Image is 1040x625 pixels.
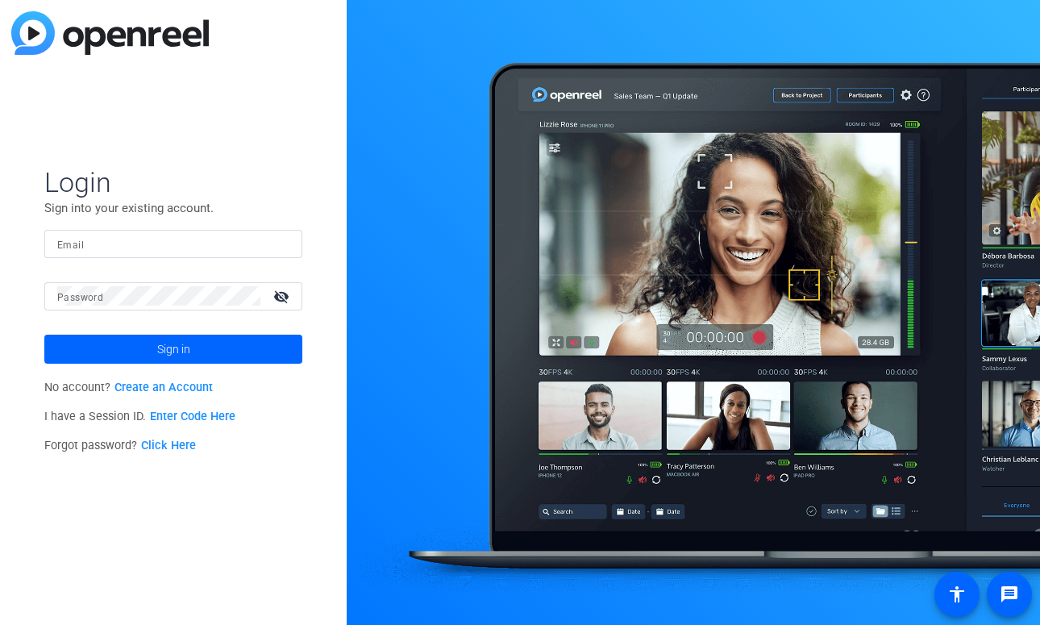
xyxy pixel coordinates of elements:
[44,165,302,199] span: Login
[157,329,190,369] span: Sign in
[57,234,289,253] input: Enter Email Address
[947,585,967,604] mat-icon: accessibility
[141,439,196,452] a: Click Here
[57,292,103,303] mat-label: Password
[44,439,196,452] span: Forgot password?
[44,381,213,394] span: No account?
[264,285,302,308] mat-icon: visibility_off
[114,381,213,394] a: Create an Account
[44,335,302,364] button: Sign in
[44,410,235,423] span: I have a Session ID.
[1000,585,1019,604] mat-icon: message
[150,410,235,423] a: Enter Code Here
[44,199,302,217] p: Sign into your existing account.
[11,11,209,55] img: blue-gradient.svg
[57,240,84,251] mat-label: Email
